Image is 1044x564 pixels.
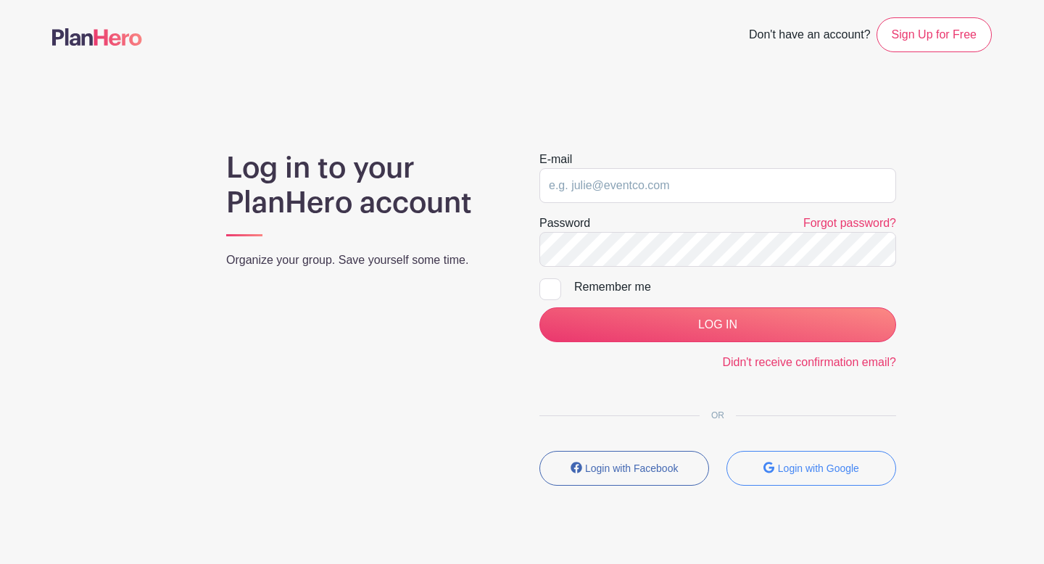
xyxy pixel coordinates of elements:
[539,215,590,232] label: Password
[52,28,142,46] img: logo-507f7623f17ff9eddc593b1ce0a138ce2505c220e1c5a4e2b4648c50719b7d32.svg
[539,151,572,168] label: E-mail
[226,252,505,269] p: Organize your group. Save yourself some time.
[539,307,896,342] input: LOG IN
[539,451,709,486] button: Login with Facebook
[778,463,859,474] small: Login with Google
[877,17,992,52] a: Sign Up for Free
[539,168,896,203] input: e.g. julie@eventco.com
[574,278,896,296] div: Remember me
[803,217,896,229] a: Forgot password?
[226,151,505,220] h1: Log in to your PlanHero account
[722,356,896,368] a: Didn't receive confirmation email?
[749,20,871,52] span: Don't have an account?
[726,451,896,486] button: Login with Google
[585,463,678,474] small: Login with Facebook
[700,410,736,420] span: OR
